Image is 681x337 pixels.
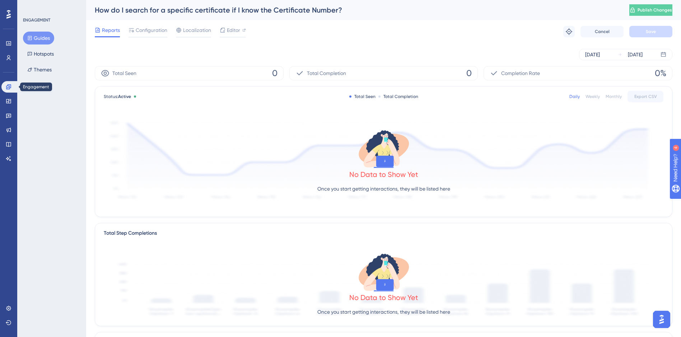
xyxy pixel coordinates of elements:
[17,2,45,10] span: Need Help?
[23,63,56,76] button: Themes
[102,26,120,34] span: Reports
[655,67,666,79] span: 0%
[50,4,52,9] div: 4
[378,94,418,99] div: Total Completion
[586,94,600,99] div: Weekly
[349,292,418,303] div: No Data to Show Yet
[638,7,672,13] span: Publish Changes
[585,50,600,59] div: [DATE]
[349,169,418,179] div: No Data to Show Yet
[466,67,472,79] span: 0
[628,91,663,102] button: Export CSV
[23,32,54,45] button: Guides
[606,94,622,99] div: Monthly
[580,26,624,37] button: Cancel
[646,29,656,34] span: Save
[272,67,277,79] span: 0
[629,26,672,37] button: Save
[227,26,240,34] span: Editor
[349,94,376,99] div: Total Seen
[104,229,157,238] div: Total Step Completions
[104,94,131,99] span: Status:
[95,5,611,15] div: How do I search for a specific certificate if I know the Certificate Number?
[317,184,450,193] p: Once you start getting interactions, they will be listed here
[595,29,610,34] span: Cancel
[317,308,450,316] p: Once you start getting interactions, they will be listed here
[651,309,672,330] iframe: UserGuiding AI Assistant Launcher
[118,94,131,99] span: Active
[628,50,643,59] div: [DATE]
[23,47,58,60] button: Hotspots
[23,17,50,23] div: ENGAGEMENT
[629,4,672,16] button: Publish Changes
[634,94,657,99] span: Export CSV
[112,69,136,78] span: Total Seen
[501,69,540,78] span: Completion Rate
[307,69,346,78] span: Total Completion
[183,26,211,34] span: Localization
[569,94,580,99] div: Daily
[136,26,167,34] span: Configuration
